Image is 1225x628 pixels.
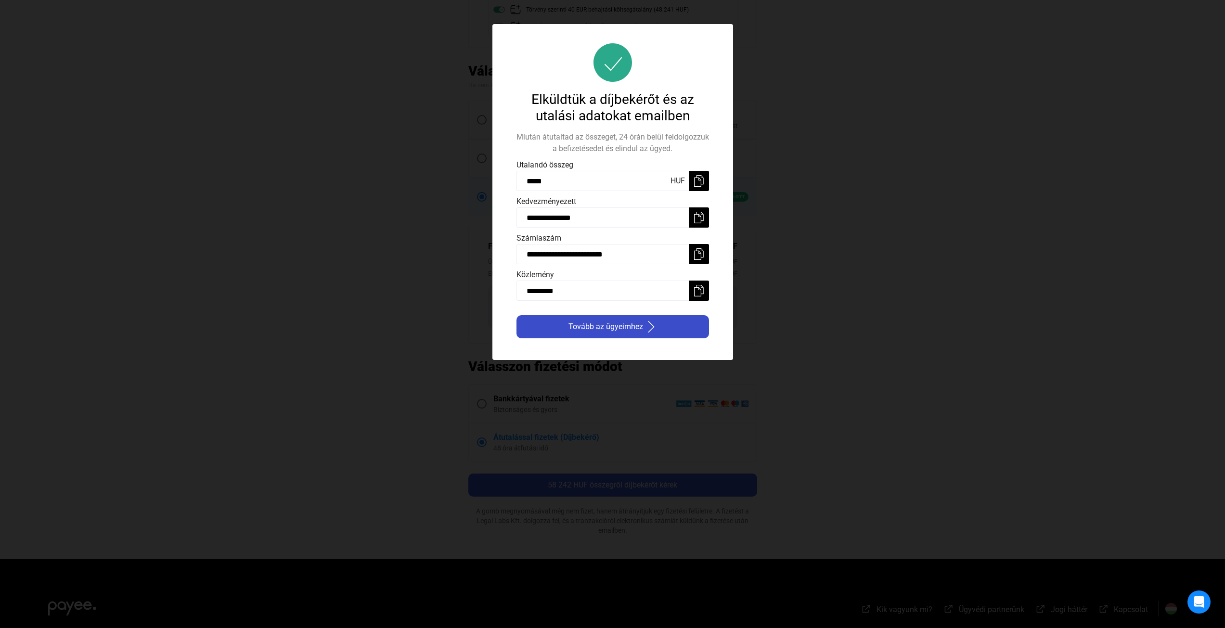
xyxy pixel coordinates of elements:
[516,315,709,338] button: Tovább az ügyeimhezarrow-right-white
[693,248,705,260] img: copy-white.svg
[516,91,709,124] div: Elküldtük a díjbekérőt és az utalási adatokat emailben
[693,175,705,187] img: copy-white.svg
[568,321,643,333] span: Tovább az ügyeimhez
[516,131,709,154] div: Miután átutaltad az összeget, 24 órán belül feldolgozzuk a befizetésedet és elindul az ügyed.
[693,212,705,223] img: copy-white.svg
[645,321,657,333] img: arrow-right-white
[516,197,576,206] span: Kedvezményezett
[593,43,632,82] img: success-icon
[516,270,554,279] span: Közlemény
[1187,590,1211,614] div: Open Intercom Messenger
[516,160,573,169] span: Utalandó összeg
[693,285,705,296] img: copy-white.svg
[516,233,561,243] span: Számlaszám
